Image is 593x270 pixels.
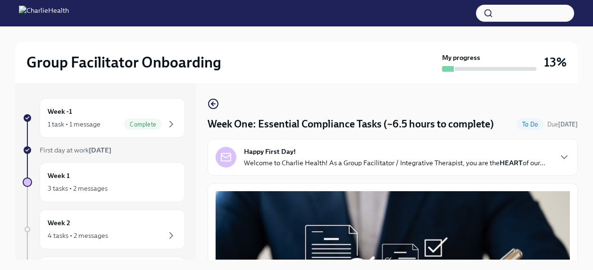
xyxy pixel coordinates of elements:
h6: Week 2 [48,218,70,228]
a: Week 13 tasks • 2 messages [23,162,185,202]
span: Due [547,121,578,128]
a: First day at work[DATE] [23,145,185,155]
div: 3 tasks • 2 messages [48,184,108,193]
span: October 6th, 2025 10:00 [547,120,578,129]
h6: Week 1 [48,170,70,181]
strong: My progress [442,53,480,62]
p: Welcome to Charlie Health! As a Group Facilitator / Integrative Therapist, you are the of our... [244,158,545,168]
img: CharlieHealth [19,6,69,21]
span: To Do [517,121,543,128]
div: 1 task • 1 message [48,119,100,129]
strong: [DATE] [89,146,111,154]
strong: HEART [500,159,523,167]
strong: Happy First Day! [244,147,296,156]
a: Week -11 task • 1 messageComplete [23,98,185,138]
a: Week 24 tasks • 2 messages [23,210,185,249]
h4: Week One: Essential Compliance Tasks (~6.5 hours to complete) [208,117,494,131]
h6: Week -1 [48,106,72,117]
strong: [DATE] [558,121,578,128]
h3: 13% [544,54,567,71]
div: 4 tasks • 2 messages [48,231,108,240]
span: First day at work [40,146,111,154]
span: Complete [124,121,162,128]
h2: Group Facilitator Onboarding [26,53,221,72]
